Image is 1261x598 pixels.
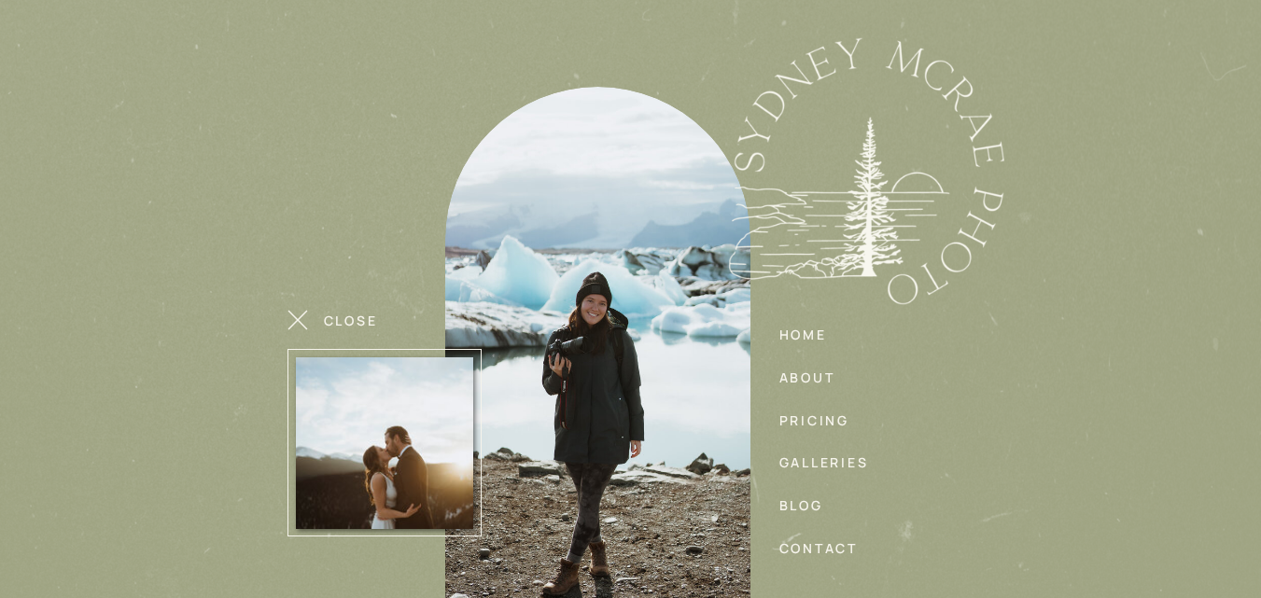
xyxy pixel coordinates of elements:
a: home [779,323,846,342]
a: pricing [779,409,866,428]
a: blog [779,494,876,513]
nav: close [324,311,390,330]
a: galleries [779,451,876,470]
a: contact [779,536,876,556]
a: about [779,366,846,385]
